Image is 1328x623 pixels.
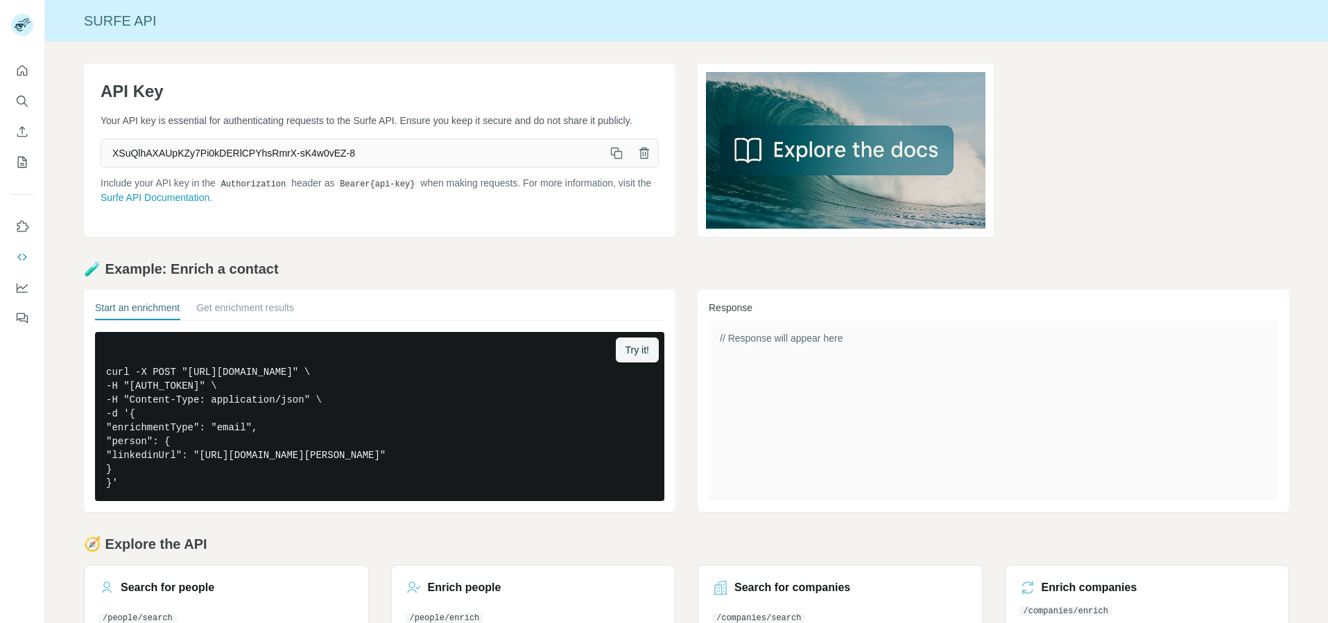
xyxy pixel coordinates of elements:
[11,150,33,175] button: My lists
[98,613,177,623] code: /people/search
[101,114,659,128] p: Your API key is essential for authenticating requests to the Surfe API. Ensure you keep it secure...
[11,119,33,144] button: Enrich CSV
[101,192,209,203] a: Surfe API Documentation
[626,343,649,357] span: Try it!
[95,301,180,320] button: Start an enrichment
[84,534,1289,554] h2: 🧭 Explore the API
[11,89,33,114] button: Search
[720,333,843,344] span: // Response will appear here
[196,301,294,320] button: Get enrichment results
[11,58,33,83] button: Quick start
[121,579,214,596] h3: Search for people
[45,11,1328,30] div: Surfe API
[101,80,659,103] h1: API Key
[11,214,33,239] button: Use Surfe on LinkedIn
[95,332,664,501] pre: curl -X POST "[URL][DOMAIN_NAME]" \ -H "[AUTH_TOKEN]" \ -H "Content-Type: application/json" \ -d ...
[84,259,1289,279] h2: 🧪 Example: Enrich a contact
[101,141,603,166] span: XSuQlhAXAUpKZy7Pi0kDERlCPYhsRmrX-sK4w0vEZ-8
[1019,606,1112,616] code: /companies/enrich
[11,245,33,270] button: Use Surfe API
[11,306,33,331] button: Feedback
[734,579,850,596] h3: Search for companies
[218,179,289,189] code: Authorization
[406,613,484,623] code: /people/enrich
[101,176,659,204] p: Include your API key in the header as when making requests. For more information, visit the .
[11,275,33,300] button: Dashboard
[616,337,659,362] button: Try it!
[1042,579,1137,596] h3: Enrich companies
[337,179,417,189] code: Bearer {api-key}
[712,613,805,623] code: /companies/search
[428,579,501,596] h3: Enrich people
[709,301,1278,315] h3: Response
